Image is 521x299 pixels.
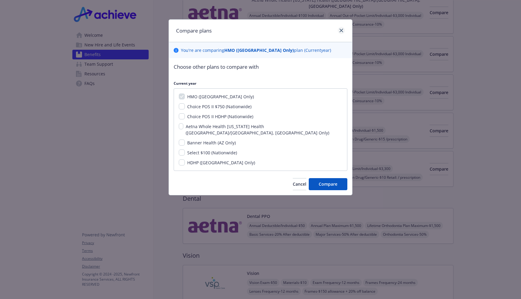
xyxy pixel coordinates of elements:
[224,47,294,53] b: HMO ([GEOGRAPHIC_DATA] Only)
[319,181,337,187] span: Compare
[293,178,306,190] button: Cancel
[187,104,251,109] span: Choice POS II $750 (Nationwide)
[187,94,254,99] span: HMO ([GEOGRAPHIC_DATA] Only)
[187,160,255,165] span: HDHP ([GEOGRAPHIC_DATA] Only)
[174,63,347,71] p: Choose other plans to compare with
[181,47,331,53] p: You ' re are comparing plan ( Current year)
[309,178,347,190] button: Compare
[186,124,329,136] span: Aetna Whole Health [US_STATE] Health ([GEOGRAPHIC_DATA]/[GEOGRAPHIC_DATA], [GEOGRAPHIC_DATA] Only)
[174,81,347,86] p: Current year
[293,181,306,187] span: Cancel
[187,140,236,146] span: Banner Health (AZ Only)
[338,27,345,34] a: close
[176,27,212,35] h1: Compare plans
[187,150,237,156] span: Select $100 (Nationwide)
[187,114,253,119] span: Choice POS II HDHP (Nationwide)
